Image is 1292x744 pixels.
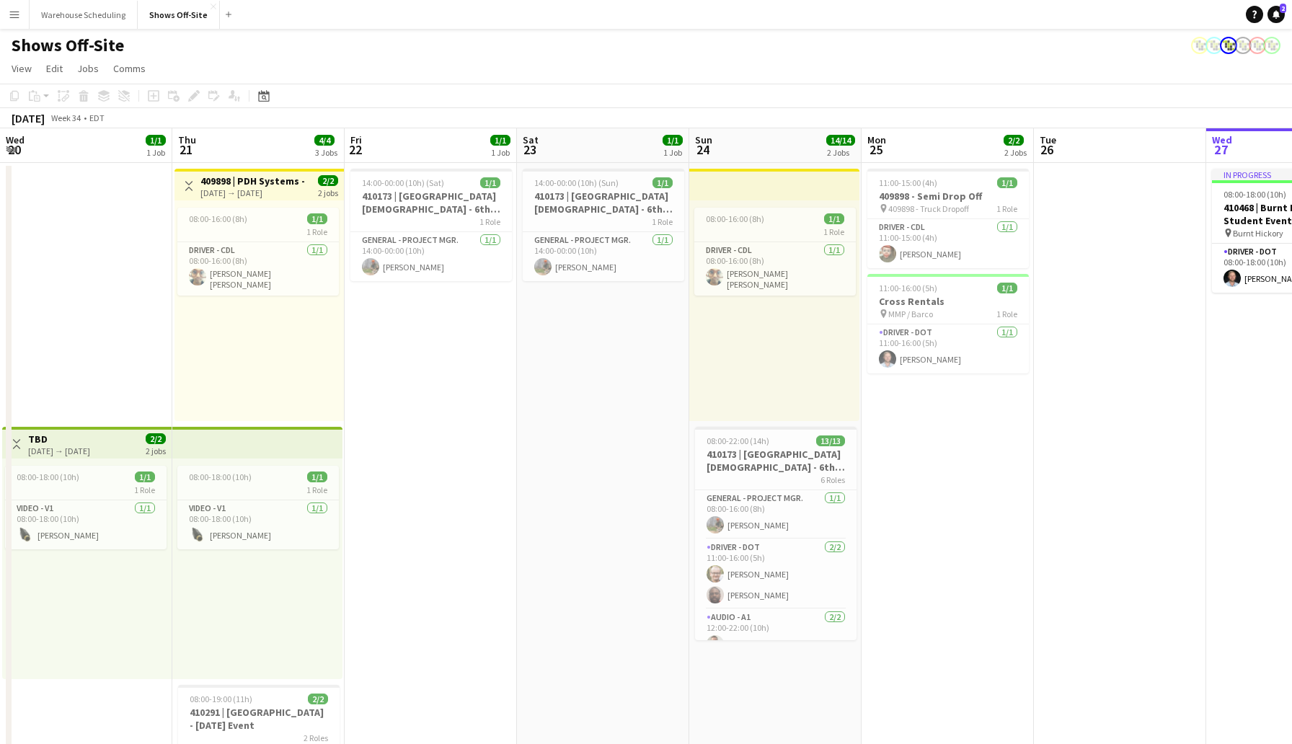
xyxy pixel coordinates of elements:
[177,242,339,296] app-card-role: Driver - CDL1/108:00-16:00 (8h)[PERSON_NAME] [PERSON_NAME]
[867,169,1029,268] app-job-card: 11:00-15:00 (4h)1/1409898 - Semi Drop Off 409898 - Truck Dropoff1 RoleDriver - CDL1/111:00-15:00 ...
[178,706,340,732] h3: 410291 | [GEOGRAPHIC_DATA] - [DATE] Event
[146,433,166,444] span: 2/2
[46,62,63,75] span: Edit
[177,500,339,549] app-card-role: Video - V11/108:00-18:00 (10h)[PERSON_NAME]
[996,203,1017,214] span: 1 Role
[28,446,90,456] div: [DATE] → [DATE]
[1233,228,1283,239] span: Burnt Hickory
[146,147,165,158] div: 1 Job
[867,190,1029,203] h3: 409898 - Semi Drop Off
[816,435,845,446] span: 13/13
[307,213,327,224] span: 1/1
[134,484,155,495] span: 1 Role
[867,295,1029,308] h3: Cross Rentals
[5,466,167,549] app-job-card: 08:00-18:00 (10h)1/11 RoleVideo - V11/108:00-18:00 (10h)[PERSON_NAME]
[491,147,510,158] div: 1 Job
[318,186,338,198] div: 2 jobs
[1249,37,1266,54] app-user-avatar: Labor Coordinator
[693,141,712,158] span: 24
[480,177,500,188] span: 1/1
[1004,135,1024,146] span: 2/2
[865,141,886,158] span: 25
[695,490,857,539] app-card-role: General - Project Mgr.1/108:00-16:00 (8h)[PERSON_NAME]
[695,539,857,609] app-card-role: Driver - DOT2/211:00-16:00 (5h)[PERSON_NAME][PERSON_NAME]
[997,283,1017,293] span: 1/1
[40,59,68,78] a: Edit
[652,177,673,188] span: 1/1
[1205,37,1223,54] app-user-avatar: Labor Coordinator
[307,471,327,482] span: 1/1
[107,59,151,78] a: Comms
[146,135,166,146] span: 1/1
[867,324,1029,373] app-card-role: Driver - DOT1/111:00-16:00 (5h)[PERSON_NAME]
[663,135,683,146] span: 1/1
[479,216,500,227] span: 1 Role
[490,135,510,146] span: 1/1
[350,232,512,281] app-card-role: General - Project Mgr.1/114:00-00:00 (10h)[PERSON_NAME]
[652,216,673,227] span: 1 Role
[867,219,1029,268] app-card-role: Driver - CDL1/111:00-15:00 (4h)[PERSON_NAME]
[177,466,339,549] app-job-card: 08:00-18:00 (10h)1/11 RoleVideo - V11/108:00-18:00 (10h)[PERSON_NAME]
[304,732,328,743] span: 2 Roles
[1212,133,1232,146] span: Wed
[521,141,539,158] span: 23
[695,609,857,679] app-card-role: Audio - A12/212:00-22:00 (10h)[PERSON_NAME]
[315,147,337,158] div: 3 Jobs
[694,208,856,296] app-job-card: 08:00-16:00 (8h)1/11 RoleDriver - CDL1/108:00-16:00 (8h)[PERSON_NAME] [PERSON_NAME]
[71,59,105,78] a: Jobs
[17,471,79,482] span: 08:00-18:00 (10h)
[824,213,844,224] span: 1/1
[695,448,857,474] h3: 410173 | [GEOGRAPHIC_DATA][DEMOGRAPHIC_DATA] - 6th Grade Fall Camp FFA 2025
[12,35,124,56] h1: Shows Off-Site
[1220,37,1237,54] app-user-avatar: Labor Coordinator
[189,213,247,224] span: 08:00-16:00 (8h)
[888,309,933,319] span: MMP / Barco
[1224,189,1286,200] span: 08:00-18:00 (10h)
[178,133,196,146] span: Thu
[348,141,362,158] span: 22
[867,274,1029,373] app-job-card: 11:00-16:00 (5h)1/1Cross Rentals MMP / Barco1 RoleDriver - DOT1/111:00-16:00 (5h)[PERSON_NAME]
[996,309,1017,319] span: 1 Role
[176,141,196,158] span: 21
[1263,37,1280,54] app-user-avatar: Labor Coordinator
[350,169,512,281] app-job-card: 14:00-00:00 (10h) (Sat)1/1410173 | [GEOGRAPHIC_DATA][DEMOGRAPHIC_DATA] - 6th Grade Fall Camp FFA ...
[879,283,937,293] span: 11:00-16:00 (5h)
[1234,37,1252,54] app-user-avatar: Labor Coordinator
[200,187,308,198] div: [DATE] → [DATE]
[6,133,25,146] span: Wed
[177,208,339,296] div: 08:00-16:00 (8h)1/11 RoleDriver - CDL1/108:00-16:00 (8h)[PERSON_NAME] [PERSON_NAME]
[135,471,155,482] span: 1/1
[190,694,252,704] span: 08:00-19:00 (11h)
[28,433,90,446] h3: TBD
[318,175,338,186] span: 2/2
[146,444,166,456] div: 2 jobs
[663,147,682,158] div: 1 Job
[1267,6,1285,23] a: 2
[350,133,362,146] span: Fri
[12,62,32,75] span: View
[30,1,138,29] button: Warehouse Scheduling
[1210,141,1232,158] span: 27
[1280,4,1286,13] span: 2
[4,141,25,158] span: 20
[1037,141,1056,158] span: 26
[523,169,684,281] div: 14:00-00:00 (10h) (Sun)1/1410173 | [GEOGRAPHIC_DATA][DEMOGRAPHIC_DATA] - 6th Grade Fall Camp FFA ...
[1004,147,1027,158] div: 2 Jobs
[89,112,105,123] div: EDT
[695,133,712,146] span: Sun
[113,62,146,75] span: Comms
[997,177,1017,188] span: 1/1
[867,133,886,146] span: Mon
[1191,37,1208,54] app-user-avatar: Labor Coordinator
[77,62,99,75] span: Jobs
[888,203,969,214] span: 409898 - Truck Dropoff
[707,435,769,446] span: 08:00-22:00 (14h)
[314,135,335,146] span: 4/4
[350,190,512,216] h3: 410173 | [GEOGRAPHIC_DATA][DEMOGRAPHIC_DATA] - 6th Grade Fall Camp FFA 2025
[694,242,856,296] app-card-role: Driver - CDL1/108:00-16:00 (8h)[PERSON_NAME] [PERSON_NAME]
